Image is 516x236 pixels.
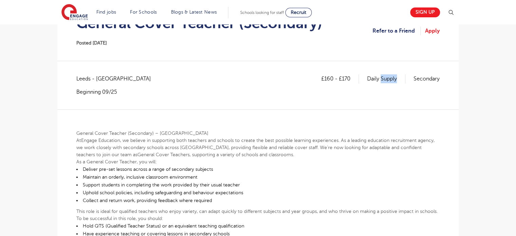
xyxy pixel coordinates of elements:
[76,208,440,215] p: This role is ideal for qualified teachers who enjoy variety, can adapt quickly to different subje...
[372,26,421,35] a: Refer to a Friend
[130,10,157,15] a: For Schools
[61,4,88,21] img: Engage Education
[76,88,158,96] p: Beginning 09/25
[76,165,440,173] li: Deliver pre-set lessons across a range of secondary subjects
[96,10,116,15] a: Find jobs
[414,74,440,83] p: Secondary
[367,74,405,83] p: Daily Supply
[291,10,306,15] span: Recruit
[425,26,440,35] a: Apply
[321,74,359,83] p: £160 - £170
[81,138,120,143] b: Engage Education
[76,173,440,181] li: Maintain an orderly, inclusive classroom environment
[76,222,440,230] li: Hold QTS (Qualified Teacher Status) or an equivalent teaching qualification
[171,10,217,15] a: Blogs & Latest News
[285,8,312,17] a: Recruit
[76,40,107,46] span: Posted [DATE]
[76,216,163,221] b: To be successful in this role, you should:
[137,152,190,157] b: General Cover Teachers
[76,131,208,136] b: General Cover Teacher (Secondary) – [GEOGRAPHIC_DATA]
[76,137,440,158] p: At , we believe in supporting both teachers and schools to create the best possible learning expe...
[76,189,440,197] li: Uphold school policies, including safeguarding and behaviour expectations
[76,197,440,204] li: Collect and return work, providing feedback where required
[76,74,158,83] span: Leeds - [GEOGRAPHIC_DATA]
[410,7,440,17] a: Sign up
[240,10,284,15] span: Schools looking for staff
[76,181,440,189] li: Support students in completing the work provided by their usual teacher
[76,159,157,164] b: As a General Cover Teacher, you will:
